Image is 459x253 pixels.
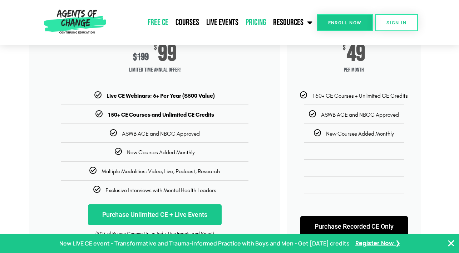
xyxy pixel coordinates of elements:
[343,44,346,52] span: $
[328,20,361,25] span: Enroll Now
[127,149,195,156] span: New Courses Added Monthly
[287,63,421,77] span: per month
[133,51,149,63] div: 199
[242,14,270,31] a: Pricing
[108,111,214,118] b: 150+ CE Courses and Unlimited CE Credits
[107,92,215,99] b: Live CE Webinars: 6+ Per Year ($500 Value)
[326,130,394,137] span: New Courses Added Monthly
[59,238,350,249] p: New LIVE CE event - Transformative and Trauma-informed Practice with Boys and Men - Get [DATE] cr...
[270,14,316,31] a: Resources
[105,187,216,194] span: Exclusive Interviews with Mental Health Leaders
[29,63,280,77] span: Limited Time Annual Offer!
[144,14,172,31] a: Free CE
[133,51,137,63] span: $
[88,204,222,225] a: Purchase Unlimited CE + Live Events
[172,14,203,31] a: Courses
[158,44,177,63] span: 99
[122,130,200,137] span: ASWB ACE and NBCC Approved
[447,239,455,248] button: Close Banner
[386,20,406,25] span: SIGN IN
[375,14,418,31] a: SIGN IN
[321,111,399,118] span: ASWB ACE and NBCC Approved
[317,14,373,31] a: Enroll Now
[203,14,242,31] a: Live Events
[154,44,157,52] span: $
[347,44,365,63] span: 49
[355,238,400,249] a: Register Now ❯
[109,14,316,31] nav: Menu
[300,216,408,237] a: Purchase Recorded CE Only
[312,92,408,99] span: 150+ CE Courses + Unlimited CE Credits
[102,168,220,175] span: Multiple Modalities: Video, Live, Podcast, Research
[40,230,269,238] div: (80% of Buyers Choose Unlimited + Live Events and Save!)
